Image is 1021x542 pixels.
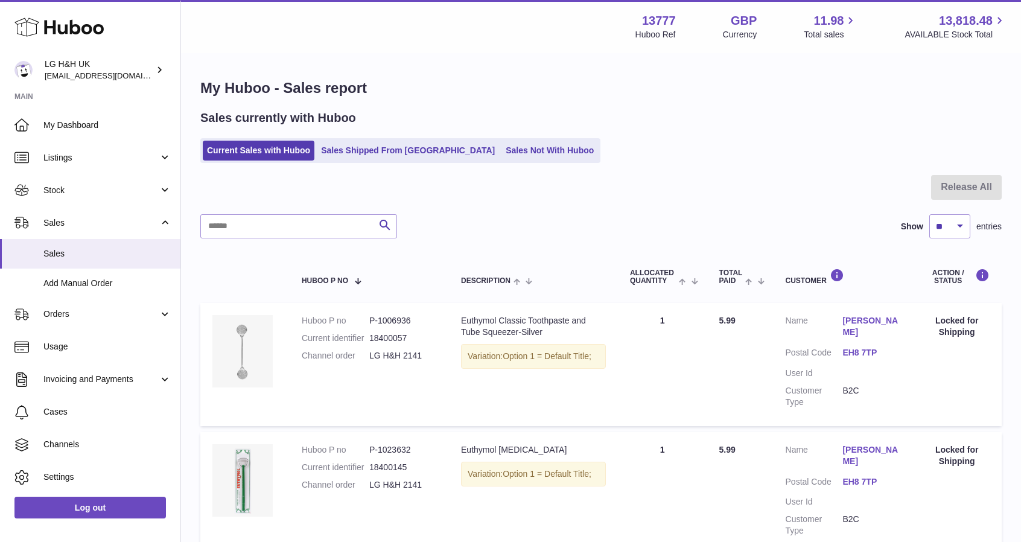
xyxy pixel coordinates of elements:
span: Sales [43,248,171,260]
div: Variation: [461,462,606,486]
td: 1 [618,303,707,426]
div: Action / Status [924,269,990,285]
span: ALLOCATED Quantity [630,269,676,285]
span: Option 1 = Default Title; [503,351,591,361]
div: Euthymol Classic Toothpaste and Tube Squeezer-Silver [461,315,606,338]
span: My Dashboard [43,120,171,131]
dt: Huboo P no [302,444,369,456]
dt: Postal Code [786,476,843,491]
dt: Channel order [302,350,369,362]
span: Orders [43,308,159,320]
span: Invoicing and Payments [43,374,159,385]
div: Locked for Shipping [924,315,990,338]
span: Channels [43,439,171,450]
span: Option 1 = Default Title; [503,469,591,479]
div: Variation: [461,344,606,369]
span: Cases [43,406,171,418]
strong: GBP [731,13,757,29]
span: Add Manual Order [43,278,171,289]
dd: LG H&H 2141 [369,479,437,491]
span: Stock [43,185,159,196]
span: entries [976,221,1002,232]
span: Huboo P no [302,277,348,285]
span: Listings [43,152,159,164]
dt: Name [786,444,843,470]
div: Euthymol [MEDICAL_DATA] [461,444,606,456]
a: [PERSON_NAME] [842,444,900,467]
a: Current Sales with Huboo [203,141,314,161]
a: Sales Not With Huboo [501,141,598,161]
span: Sales [43,217,159,229]
h2: Sales currently with Huboo [200,110,356,126]
dt: Customer Type [786,514,843,537]
strong: 13777 [642,13,676,29]
span: Usage [43,341,171,352]
span: 5.99 [719,316,736,325]
dd: B2C [842,385,900,408]
span: [EMAIL_ADDRESS][DOMAIN_NAME] [45,71,177,80]
img: veechen@lghnh.co.uk [14,61,33,79]
a: EH8 7TP [842,476,900,488]
a: EH8 7TP [842,347,900,359]
img: Euthymol_Classic_Toothpaste_and_Tube_Squeezer-Silver-Image-4.webp [212,315,273,387]
dt: Channel order [302,479,369,491]
a: 11.98 Total sales [804,13,857,40]
span: Total paid [719,269,743,285]
a: Sales Shipped From [GEOGRAPHIC_DATA] [317,141,499,161]
a: [PERSON_NAME] [842,315,900,338]
dt: Current identifier [302,333,369,344]
span: Total sales [804,29,857,40]
span: Settings [43,471,171,483]
img: Euthymol_Tongue_Cleaner-Image-4.webp [212,444,273,517]
dd: B2C [842,514,900,537]
div: Customer [786,269,900,285]
dd: P-1006936 [369,315,437,327]
dt: Current identifier [302,462,369,473]
span: 5.99 [719,445,736,454]
span: Description [461,277,510,285]
div: Locked for Shipping [924,444,990,467]
a: Log out [14,497,166,518]
span: 13,818.48 [939,13,993,29]
span: AVAILABLE Stock Total [905,29,1007,40]
dt: Postal Code [786,347,843,362]
dt: User Id [786,496,843,508]
dt: Customer Type [786,385,843,408]
dd: P-1023632 [369,444,437,456]
dd: 18400057 [369,333,437,344]
dt: Name [786,315,843,341]
label: Show [901,221,923,232]
div: Currency [723,29,757,40]
h1: My Huboo - Sales report [200,78,1002,98]
dd: LG H&H 2141 [369,350,437,362]
div: Huboo Ref [635,29,676,40]
div: LG H&H UK [45,59,153,81]
span: 11.98 [813,13,844,29]
dt: User Id [786,368,843,379]
a: 13,818.48 AVAILABLE Stock Total [905,13,1007,40]
dt: Huboo P no [302,315,369,327]
dd: 18400145 [369,462,437,473]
